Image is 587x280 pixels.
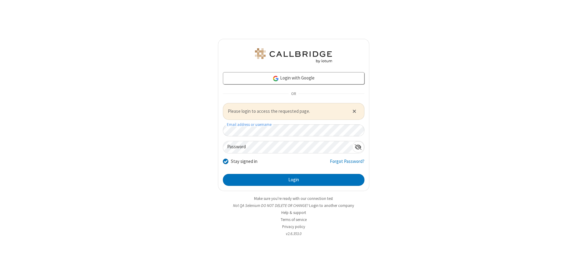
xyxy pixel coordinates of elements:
[223,174,364,186] button: Login
[309,203,354,208] button: Login to another company
[254,196,333,201] a: Make sure you're ready with our connection test
[218,203,369,208] li: Not QA Selenium DO NOT DELETE OR CHANGE?
[254,48,333,63] img: QA Selenium DO NOT DELETE OR CHANGE
[349,107,359,116] button: Close alert
[231,158,257,165] label: Stay signed in
[223,141,352,153] input: Password
[330,158,364,170] a: Forgot Password?
[281,210,306,215] a: Help & support
[223,72,364,84] a: Login with Google
[282,224,305,229] a: Privacy policy
[218,231,369,237] li: v2.6.353.0
[352,141,364,153] div: Show password
[223,124,364,136] input: Email address or username
[272,75,279,82] img: google-icon.png
[228,108,345,115] span: Please login to access the requested page.
[289,90,298,98] span: OR
[281,217,307,222] a: Terms of service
